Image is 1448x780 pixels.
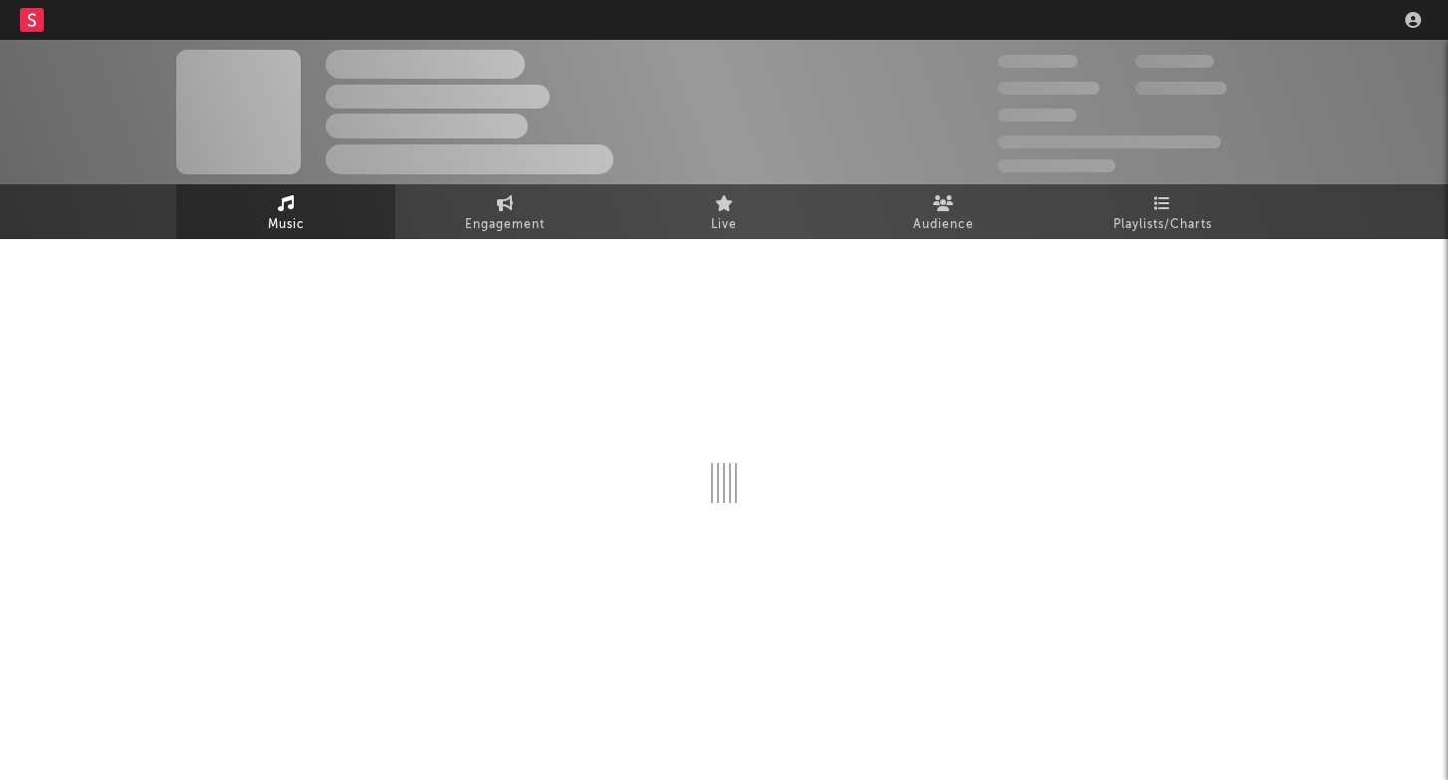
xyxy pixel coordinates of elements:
span: Audience [913,213,974,237]
span: Playlists/Charts [1113,213,1212,237]
span: 50,000,000 [998,82,1099,95]
span: 50,000,000 Monthly Listeners [998,135,1221,148]
a: Playlists/Charts [1053,184,1272,239]
span: 1,000,000 [1135,82,1227,95]
a: Audience [834,184,1053,239]
a: Music [176,184,395,239]
span: Jump Score: 85.0 [998,159,1115,172]
a: Engagement [395,184,614,239]
span: 100,000 [998,109,1077,122]
span: 100,000 [1135,55,1214,68]
span: Engagement [465,213,545,237]
a: Live [614,184,834,239]
span: 300,000 [998,55,1078,68]
span: Music [268,213,305,237]
span: Live [711,213,737,237]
